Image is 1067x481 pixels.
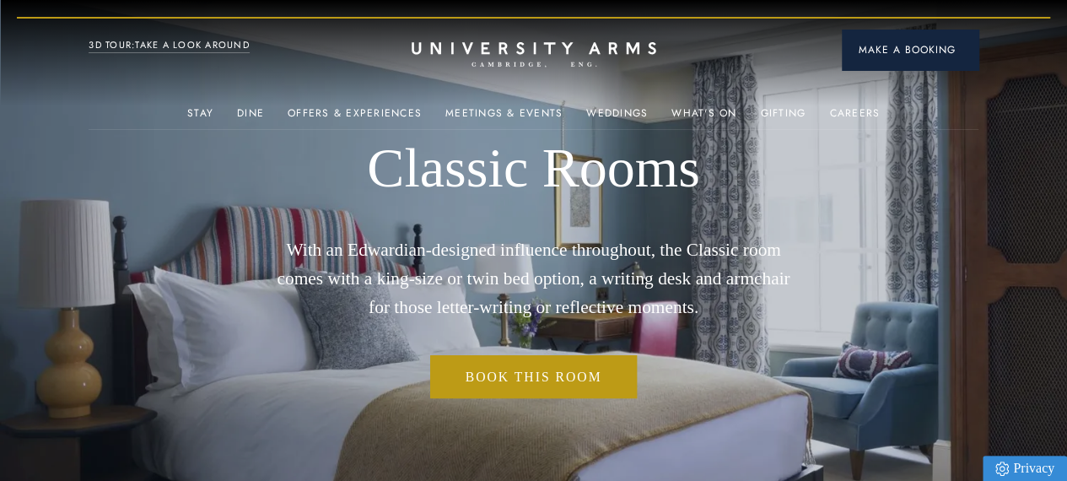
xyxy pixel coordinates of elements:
[586,107,648,129] a: Weddings
[237,107,264,129] a: Dine
[761,107,806,129] a: Gifting
[671,107,736,129] a: What's On
[995,462,1009,476] img: Privacy
[842,30,978,70] button: Make a BookingArrow icon
[267,135,800,202] h1: Classic Rooms
[859,42,962,57] span: Make a Booking
[412,42,656,68] a: Home
[829,107,880,129] a: Careers
[430,355,638,398] a: Book this room
[267,235,800,322] p: With an Edwardian-designed influence throughout, the Classic room comes with a king-size or twin ...
[89,38,250,53] a: 3D TOUR:TAKE A LOOK AROUND
[288,107,422,129] a: Offers & Experiences
[956,47,962,53] img: Arrow icon
[445,107,563,129] a: Meetings & Events
[187,107,213,129] a: Stay
[983,456,1067,481] a: Privacy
